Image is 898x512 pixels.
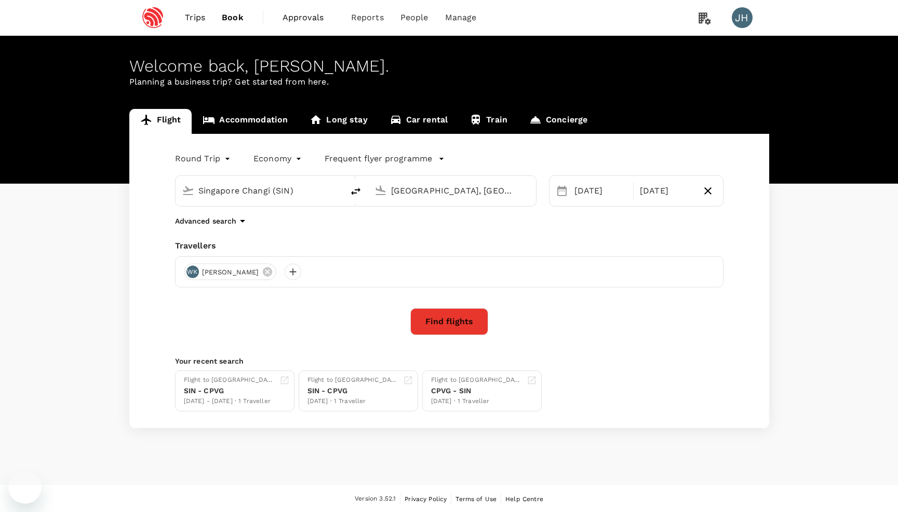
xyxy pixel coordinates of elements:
p: Planning a business trip? Get started from here. [129,76,769,88]
div: [DATE] [636,181,697,201]
div: [DATE] - [DATE] · 1 Traveller [184,396,275,407]
input: Depart from [198,183,321,199]
a: Long stay [299,109,378,134]
a: Flight [129,109,192,134]
div: Flight to [GEOGRAPHIC_DATA] [307,375,399,385]
div: Round Trip [175,150,233,167]
span: Reports [351,11,384,24]
span: Privacy Policy [405,495,447,503]
div: CPVG - SIN [431,385,522,396]
span: Approvals [283,11,334,24]
div: [DATE] · 1 Traveller [431,396,522,407]
div: SIN - CPVG [307,385,399,396]
a: Help Centre [505,493,543,505]
a: Car rental [379,109,459,134]
div: WK [186,266,199,278]
span: Trips [185,11,205,24]
p: Advanced search [175,216,236,226]
div: WK[PERSON_NAME] [184,264,277,280]
a: Accommodation [192,109,299,134]
img: Espressif Systems Singapore Pte Ltd [129,6,177,29]
button: delete [343,179,368,204]
div: [DATE] [570,181,632,201]
span: [PERSON_NAME] [196,267,265,278]
a: Train [459,109,518,134]
div: Economy [253,150,304,167]
span: People [400,11,428,24]
button: Frequent flyer programme [325,153,445,165]
span: Book [222,11,244,24]
button: Advanced search [175,215,249,227]
div: [DATE] · 1 Traveller [307,396,399,407]
span: Terms of Use [455,495,497,503]
span: Help Centre [505,495,543,503]
span: Manage [445,11,477,24]
div: Flight to [GEOGRAPHIC_DATA] [184,375,275,385]
span: Version 3.52.1 [355,494,396,504]
button: Find flights [410,308,488,335]
a: Concierge [518,109,598,134]
div: Travellers [175,240,723,252]
div: Flight to [GEOGRAPHIC_DATA] [431,375,522,385]
p: Frequent flyer programme [325,153,432,165]
a: Privacy Policy [405,493,447,505]
a: Terms of Use [455,493,497,505]
button: Open [336,189,338,191]
div: Welcome back , [PERSON_NAME] . [129,57,769,76]
button: Open [529,189,531,191]
iframe: Button to launch messaging window [8,471,42,504]
div: SIN - CPVG [184,385,275,396]
input: Going to [391,183,514,199]
div: JH [732,7,753,28]
p: Your recent search [175,356,723,366]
